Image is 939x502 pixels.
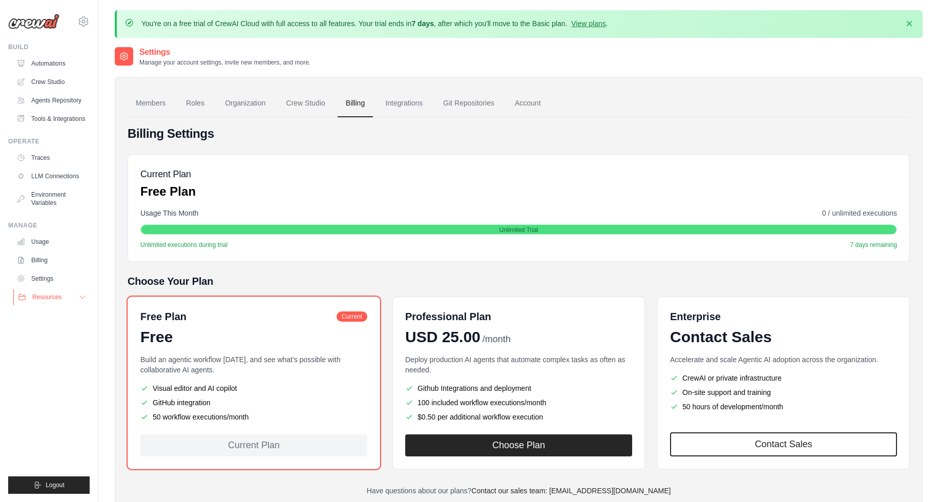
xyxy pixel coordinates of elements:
h5: Choose Your Plan [128,274,910,288]
h4: Billing Settings [128,126,910,142]
p: Have questions about our plans? [128,486,910,496]
li: On-site support and training [670,387,897,398]
span: /month [483,332,511,346]
a: Automations [12,55,90,72]
strong: 7 days [411,19,434,28]
a: Members [128,90,174,117]
a: Organization [217,90,274,117]
a: Billing [338,90,373,117]
p: You're on a free trial of CrewAI Cloud with full access to all features. Your trial ends in , aft... [141,18,608,29]
h5: Current Plan [140,167,196,181]
a: Tools & Integrations [12,111,90,127]
span: Unlimited Trial [499,226,538,234]
a: Traces [12,150,90,166]
h6: Enterprise [670,309,897,324]
li: 50 workflow executions/month [140,412,367,422]
a: Integrations [377,90,431,117]
a: LLM Connections [12,168,90,184]
a: View plans [571,19,606,28]
p: Manage your account settings, invite new members, and more. [139,58,310,67]
a: Agents Repository [12,92,90,109]
span: Current [337,311,367,322]
span: Usage This Month [140,208,198,218]
p: Free Plan [140,183,196,200]
a: Crew Studio [278,90,333,117]
li: $0.50 per additional workflow execution [405,412,632,422]
li: 50 hours of development/month [670,402,897,412]
li: Github Integrations and deployment [405,383,632,393]
div: Current Plan [140,434,367,456]
span: Unlimited executions during trial [140,241,227,249]
li: CrewAI or private infrastructure [670,373,897,383]
h2: Settings [139,46,310,58]
span: Resources [32,293,61,301]
li: 100 included workflow executions/month [405,398,632,408]
div: Build [8,43,90,51]
a: Account [507,90,549,117]
h6: Professional Plan [405,309,491,324]
img: Logo [8,14,59,29]
button: Logout [8,476,90,494]
a: Settings [12,270,90,287]
a: Git Repositories [435,90,503,117]
div: Manage [8,221,90,229]
p: Build an agentic workflow [DATE], and see what's possible with collaborative AI agents. [140,354,367,375]
span: USD 25.00 [405,328,481,346]
a: Roles [178,90,213,117]
a: Usage [12,234,90,250]
p: Accelerate and scale Agentic AI adoption across the organization. [670,354,897,365]
li: GitHub integration [140,398,367,408]
li: Visual editor and AI copilot [140,383,367,393]
span: Logout [46,481,65,489]
a: Environment Variables [12,186,90,211]
div: Operate [8,137,90,145]
button: Choose Plan [405,434,632,456]
span: 7 days remaining [850,241,897,249]
h6: Free Plan [140,309,186,324]
p: Deploy production AI agents that automate complex tasks as often as needed. [405,354,632,375]
div: Contact Sales [670,328,897,346]
a: Crew Studio [12,74,90,90]
span: 0 / unlimited executions [822,208,897,218]
div: Free [140,328,367,346]
a: Contact our sales team: [EMAIL_ADDRESS][DOMAIN_NAME] [471,487,671,495]
a: Billing [12,252,90,268]
a: Contact Sales [670,432,897,456]
button: Resources [13,289,91,305]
